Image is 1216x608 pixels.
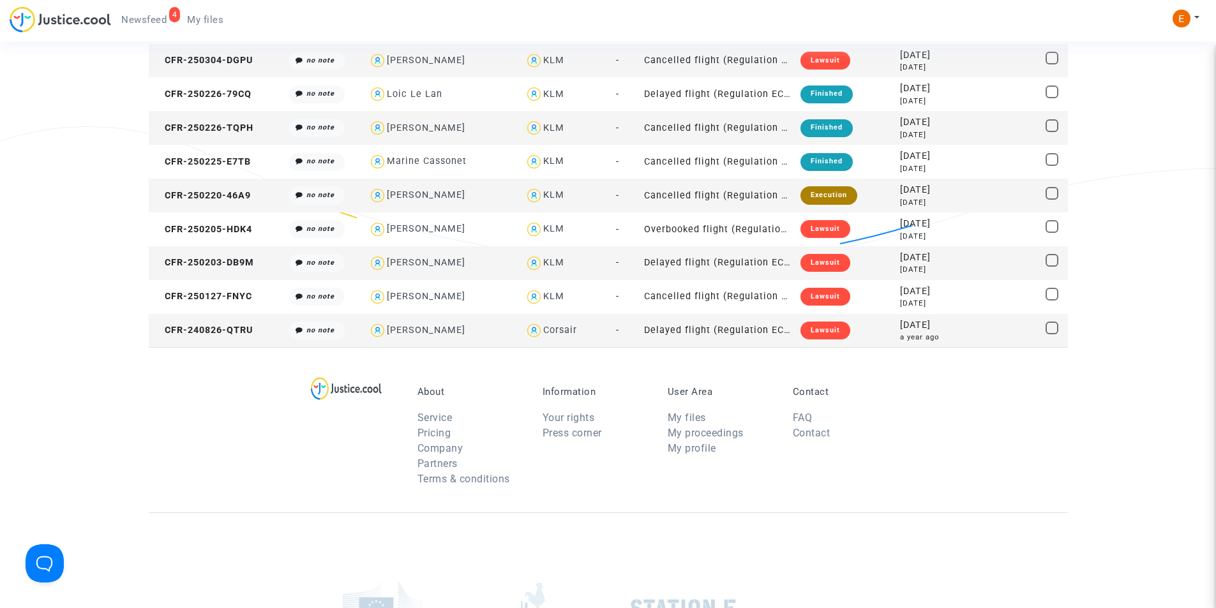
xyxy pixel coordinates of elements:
div: [PERSON_NAME] [387,189,465,200]
div: [DATE] [900,96,965,107]
img: icon-user.svg [368,288,387,306]
img: icon-user.svg [368,220,387,239]
a: Service [417,412,453,424]
div: [PERSON_NAME] [387,257,465,268]
img: ACg8ocIeiFvHKe4dA5oeRFd_CiCnuxWUEc1A2wYhRJE3TTWt=s96-c [1173,10,1190,27]
div: [DATE] [900,115,965,130]
a: Press corner [543,427,602,439]
a: Your rights [543,412,595,424]
p: About [417,386,523,397]
img: icon-user.svg [368,152,387,171]
img: icon-user.svg [525,186,543,205]
div: [DATE] [900,231,965,242]
td: Overbooked flight (Regulation EC 261/2004) [640,212,796,246]
div: [DATE] [900,48,965,63]
a: Pricing [417,427,451,439]
span: CFR-250226-TQPH [153,122,253,133]
span: - [616,291,619,302]
div: [DATE] [900,264,965,275]
span: CFR-250205-HDK4 [153,224,252,235]
td: Cancelled flight (Regulation EC 261/2004) [640,111,796,145]
span: Newsfeed [121,14,167,26]
span: CFR-240826-QTRU [153,325,253,336]
img: icon-user.svg [525,322,543,340]
img: icon-user.svg [368,52,387,70]
div: [DATE] [900,251,965,265]
img: jc-logo.svg [10,6,111,33]
span: - [616,325,619,336]
div: 4 [169,7,181,22]
a: My files [177,10,234,29]
div: [DATE] [900,82,965,96]
div: [PERSON_NAME] [387,325,465,336]
img: icon-user.svg [525,152,543,171]
i: no note [306,89,334,98]
a: FAQ [793,412,813,424]
span: CFR-250304-DGPU [153,55,253,66]
i: no note [306,157,334,165]
td: Cancelled flight (Regulation EC 261/2004) [640,44,796,78]
a: 4Newsfeed [111,10,177,29]
div: Loic Le Lan [387,89,442,100]
td: Delayed flight (Regulation EC 261/2004) [640,246,796,280]
div: [DATE] [900,285,965,299]
div: [DATE] [900,217,965,231]
td: Delayed flight (Regulation EC 261/2004) [640,314,796,348]
div: Finished [800,153,853,171]
div: [DATE] [900,197,965,208]
div: Finished [800,85,853,103]
img: icon-user.svg [368,85,387,103]
a: Partners [417,457,458,470]
span: CFR-250220-46A9 [153,190,251,201]
div: [DATE] [900,183,965,197]
p: Information [543,386,649,397]
div: Lawsuit [800,220,850,238]
a: Terms & conditions [417,473,510,485]
a: Contact [793,427,830,439]
i: no note [306,123,334,131]
img: icon-user.svg [525,85,543,103]
div: [DATE] [900,318,965,332]
div: KLM [543,122,564,133]
span: My files [187,14,223,26]
i: no note [306,292,334,300]
span: - [616,190,619,201]
span: CFR-250203-DB9M [153,257,254,268]
div: [PERSON_NAME] [387,55,465,66]
a: My profile [668,442,716,454]
div: a year ago [900,332,965,343]
div: KLM [543,291,564,302]
div: Lawsuit [800,288,850,306]
i: no note [306,191,334,199]
img: icon-user.svg [525,119,543,137]
div: Marine Cassonet [387,156,467,167]
span: CFR-250127-FNYC [153,291,252,302]
span: CFR-250226-79CQ [153,89,251,100]
div: KLM [543,89,564,100]
td: Cancelled flight (Regulation EC 261/2004) [640,145,796,179]
div: Lawsuit [800,254,850,272]
iframe: Help Scout Beacon - Open [26,544,64,582]
div: [DATE] [900,298,965,309]
a: My files [668,412,706,424]
p: Contact [793,386,899,397]
a: Company [417,442,463,454]
div: Execution [800,186,857,204]
div: [DATE] [900,149,965,163]
img: logo-lg.svg [311,377,382,400]
div: [DATE] [900,130,965,140]
div: [PERSON_NAME] [387,223,465,234]
img: icon-user.svg [368,186,387,205]
div: [PERSON_NAME] [387,291,465,302]
div: Corsair [543,325,577,336]
td: Cancelled flight (Regulation EC 261/2004) [640,179,796,212]
div: Lawsuit [800,52,850,70]
span: CFR-250225-E7TB [153,156,251,167]
p: User Area [668,386,774,397]
i: no note [306,56,334,64]
div: KLM [543,156,564,167]
img: icon-user.svg [525,52,543,70]
img: icon-user.svg [368,322,387,340]
div: KLM [543,257,564,268]
img: icon-user.svg [525,288,543,306]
